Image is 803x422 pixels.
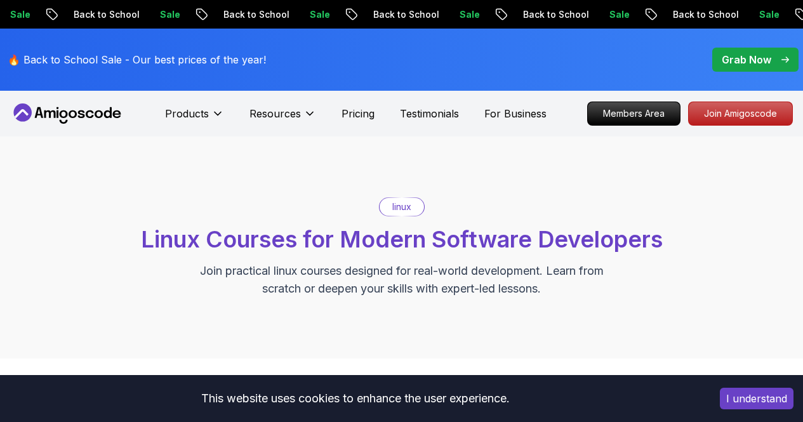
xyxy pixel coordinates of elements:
[663,8,749,21] p: Back to School
[513,8,599,21] p: Back to School
[189,262,615,298] p: Join practical linux courses designed for real-world development. Learn from scratch or deepen yo...
[10,385,701,412] div: This website uses cookies to enhance the user experience.
[392,201,411,213] p: linux
[449,8,490,21] p: Sale
[342,106,375,121] a: Pricing
[150,8,190,21] p: Sale
[688,102,793,126] a: Join Amigoscode
[722,52,771,67] p: Grab Now
[165,106,224,131] button: Products
[165,106,209,121] p: Products
[141,225,663,253] span: Linux Courses for Modern Software Developers
[8,52,266,67] p: 🔥 Back to School Sale - Our best prices of the year!
[249,106,301,121] p: Resources
[213,8,300,21] p: Back to School
[249,106,316,131] button: Resources
[689,102,792,125] p: Join Amigoscode
[63,8,150,21] p: Back to School
[363,8,449,21] p: Back to School
[749,8,790,21] p: Sale
[588,102,680,125] p: Members Area
[484,106,547,121] a: For Business
[400,106,459,121] a: Testimonials
[720,388,793,409] button: Accept cookies
[587,102,680,126] a: Members Area
[599,8,640,21] p: Sale
[300,8,340,21] p: Sale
